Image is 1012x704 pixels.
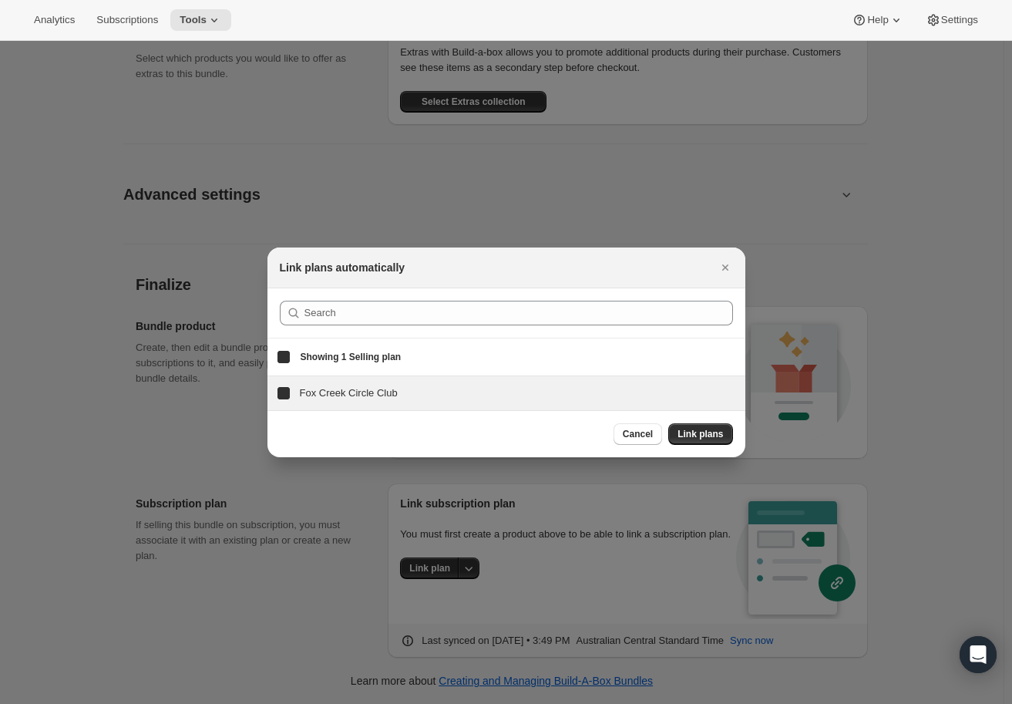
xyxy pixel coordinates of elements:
span: Help [867,14,888,26]
span: Cancel [623,428,653,440]
button: Tools [170,9,231,31]
h2: Link plans automatically [280,260,405,275]
h3: Fox Creek Circle Club [300,386,736,401]
button: Settings [916,9,987,31]
span: Link plans [677,428,723,440]
button: Analytics [25,9,84,31]
button: Link plans [668,423,732,445]
button: Help [842,9,913,31]
div: Open Intercom Messenger [960,636,997,673]
span: Settings [941,14,978,26]
input: Search [304,301,733,325]
span: Showing 1 Selling plan [301,351,402,363]
span: Subscriptions [96,14,158,26]
span: Analytics [34,14,75,26]
button: Cancel [614,423,662,445]
button: Subscriptions [87,9,167,31]
span: Tools [180,14,207,26]
button: Close [714,257,736,278]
